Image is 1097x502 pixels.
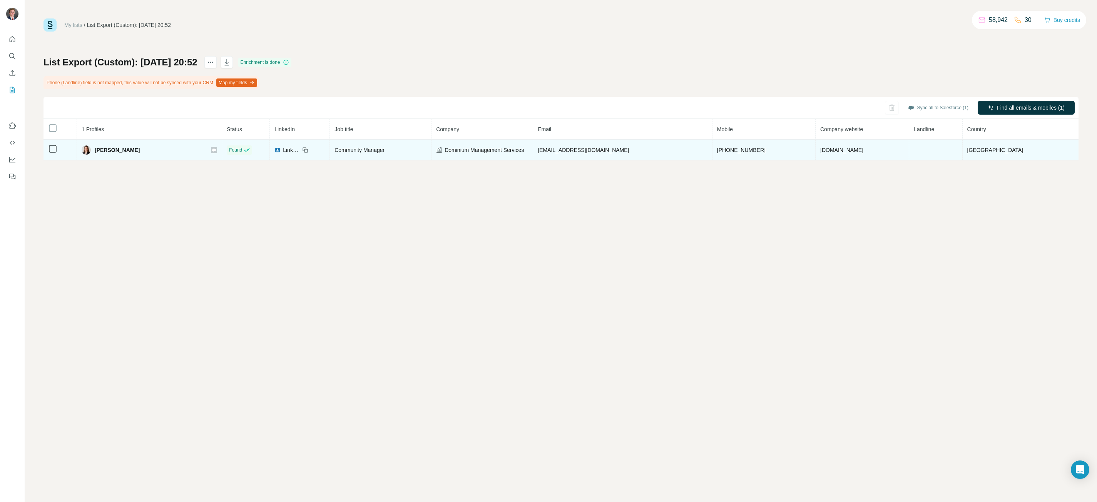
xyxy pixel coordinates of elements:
span: Company [436,126,459,132]
div: Open Intercom Messenger [1071,460,1089,479]
h1: List Export (Custom): [DATE] 20:52 [43,56,197,68]
span: [PERSON_NAME] [95,146,140,154]
span: LinkedIn [283,146,300,154]
span: Company website [820,126,863,132]
span: Job title [334,126,353,132]
button: Buy credits [1044,15,1080,25]
span: Community Manager [334,147,385,153]
li: / [84,21,85,29]
span: Landline [914,126,934,132]
span: Country [967,126,986,132]
div: Phone (Landline) field is not mapped, this value will not be synced with your CRM [43,76,259,89]
p: 30 [1025,15,1032,25]
span: [PHONE_NUMBER] [717,147,766,153]
span: [EMAIL_ADDRESS][DOMAIN_NAME] [538,147,629,153]
img: Surfe Logo [43,18,57,32]
img: Avatar [6,8,18,20]
a: My lists [64,22,82,28]
span: Status [227,126,242,132]
button: Find all emails & mobiles (1) [978,101,1075,115]
span: Email [538,126,551,132]
button: Quick start [6,32,18,46]
span: LinkedIn [274,126,295,132]
button: actions [204,56,217,68]
div: Enrichment is done [238,58,292,67]
button: Enrich CSV [6,66,18,80]
button: My lists [6,83,18,97]
button: Use Surfe on LinkedIn [6,119,18,133]
div: List Export (Custom): [DATE] 20:52 [87,21,171,29]
span: Mobile [717,126,733,132]
img: LinkedIn logo [274,147,281,153]
span: Dominium Management Services [445,146,524,154]
p: 58,942 [989,15,1008,25]
button: Feedback [6,170,18,183]
span: [DOMAIN_NAME] [820,147,863,153]
span: Find all emails & mobiles (1) [997,104,1065,112]
button: Sync all to Salesforce (1) [903,102,974,113]
button: Map my fields [216,78,257,87]
img: Avatar [82,145,91,155]
span: Found [229,147,242,153]
span: 1 Profiles [82,126,104,132]
span: [GEOGRAPHIC_DATA] [967,147,1023,153]
button: Use Surfe API [6,136,18,150]
button: Search [6,49,18,63]
button: Dashboard [6,153,18,167]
